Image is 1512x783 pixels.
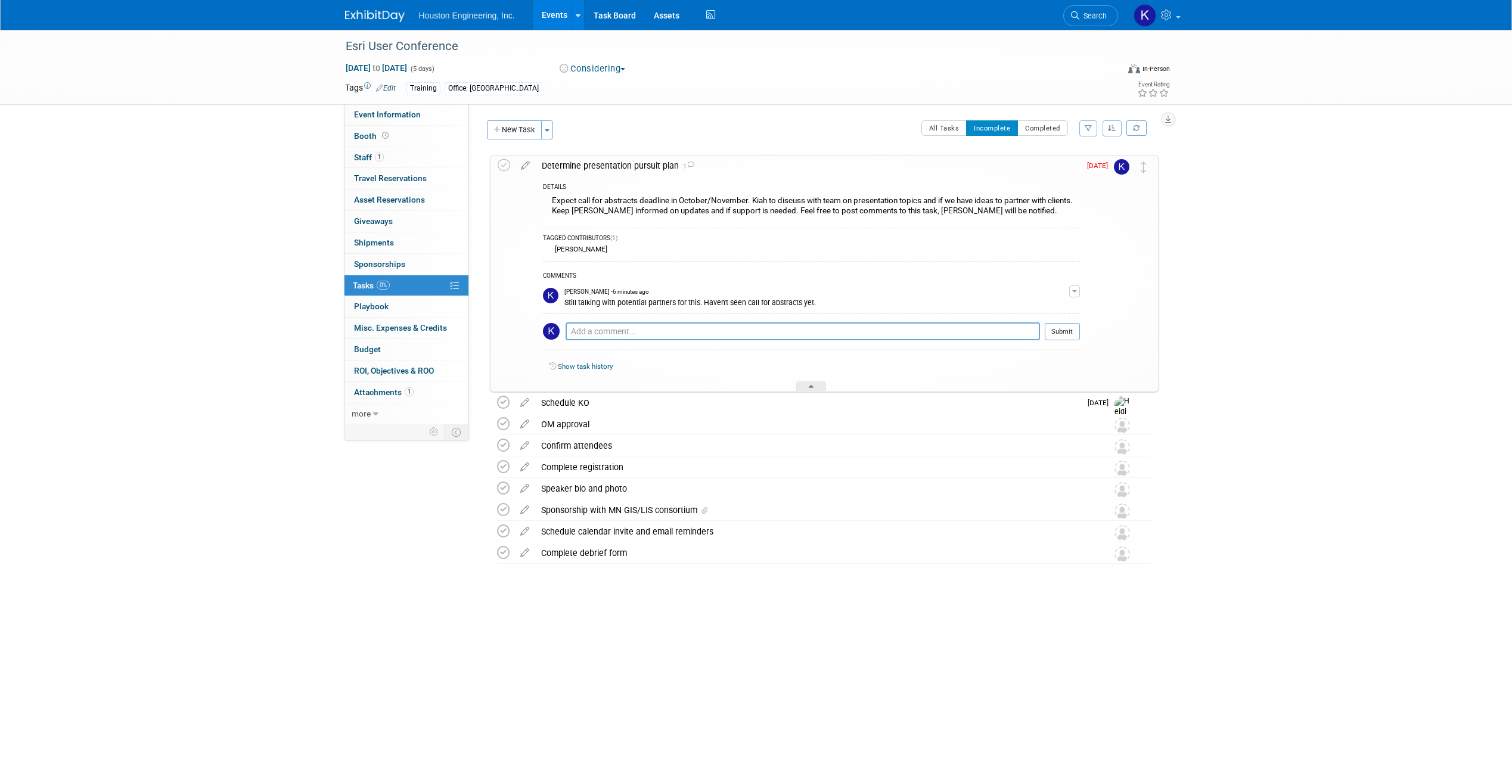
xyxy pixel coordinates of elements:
[344,296,468,317] a: Playbook
[536,156,1080,176] div: Determine presentation pursuit plan
[514,548,535,558] a: edit
[1142,64,1170,73] div: In-Person
[344,403,468,424] a: more
[966,120,1018,136] button: Incomplete
[1114,396,1132,439] img: Heidi Joarnt
[543,193,1080,221] div: Expect call for abstracts deadline in October/November. Kiah to discuss with team on presentation...
[409,65,434,73] span: (5 days)
[354,366,434,375] span: ROI, Objectives & ROO
[1114,546,1130,562] img: Unassigned
[535,393,1081,413] div: Schedule KO
[1114,159,1129,175] img: Kiah Sagami
[1114,525,1130,540] img: Unassigned
[377,281,390,290] span: 0%
[1079,11,1107,20] span: Search
[354,259,405,269] span: Sponsorships
[376,84,396,92] a: Edit
[344,189,468,210] a: Asset Reservations
[543,288,558,303] img: Kiah Sagami
[445,82,542,95] div: Office: [GEOGRAPHIC_DATA]
[344,147,468,168] a: Staff1
[535,436,1091,456] div: Confirm attendees
[380,131,391,140] span: Booth not reserved yet
[558,362,613,371] a: Show task history
[354,323,447,333] span: Misc. Expenses & Credits
[487,120,542,139] button: New Task
[344,318,468,338] a: Misc. Expenses & Credits
[354,302,389,311] span: Playbook
[535,543,1091,563] div: Complete debrief form
[354,153,384,162] span: Staff
[1114,439,1130,455] img: Unassigned
[344,168,468,189] a: Travel Reservations
[514,462,535,473] a: edit
[344,126,468,147] a: Booth
[514,419,535,430] a: edit
[344,104,468,125] a: Event Information
[1134,4,1156,27] img: Kiah Sagami
[552,245,607,253] div: [PERSON_NAME]
[344,232,468,253] a: Shipments
[352,409,371,418] span: more
[535,521,1091,542] div: Schedule calendar invite and email reminders
[1114,504,1130,519] img: Unassigned
[921,120,967,136] button: All Tasks
[345,82,396,95] td: Tags
[543,183,1080,193] div: DETAILS
[354,195,425,204] span: Asset Reservations
[1045,323,1080,341] button: Submit
[543,323,560,340] img: Kiah Sagami
[535,414,1091,434] div: OM approval
[354,131,391,141] span: Booth
[514,526,535,537] a: edit
[679,163,694,170] span: 1
[444,424,468,440] td: Toggle Event Tabs
[344,382,468,403] a: Attachments1
[535,500,1091,520] div: Sponsorship with MN GIS/LIS consortium
[406,82,440,95] div: Training
[1141,161,1147,173] i: Move task
[424,424,445,440] td: Personalize Event Tab Strip
[375,153,384,161] span: 1
[344,339,468,360] a: Budget
[514,397,535,408] a: edit
[1114,418,1130,433] img: Unassigned
[543,234,1080,244] div: TAGGED CONTRIBUTORS
[535,479,1091,499] div: Speaker bio and photo
[344,275,468,296] a: Tasks0%
[344,211,468,232] a: Giveaways
[555,63,630,75] button: Considering
[354,216,393,226] span: Giveaways
[564,296,1069,307] div: Still talking with potential partners for this. Haven't seen call for abstracts yet.
[353,281,390,290] span: Tasks
[354,344,381,354] span: Budget
[354,173,427,183] span: Travel Reservations
[1114,461,1130,476] img: Unassigned
[564,288,649,296] span: [PERSON_NAME] - 6 minutes ago
[419,11,515,20] span: Houston Engineering, Inc.
[1114,482,1130,498] img: Unassigned
[1128,64,1140,73] img: Format-Inperson.png
[535,457,1091,477] div: Complete registration
[1088,399,1114,407] span: [DATE]
[543,271,1080,283] div: COMMENTS
[514,440,535,451] a: edit
[1063,5,1118,26] a: Search
[371,63,382,73] span: to
[1087,161,1114,170] span: [DATE]
[405,387,414,396] span: 1
[345,10,405,22] img: ExhibitDay
[1126,120,1147,136] a: Refresh
[354,238,394,247] span: Shipments
[354,110,421,119] span: Event Information
[344,254,468,275] a: Sponsorships
[354,387,414,397] span: Attachments
[515,160,536,171] a: edit
[514,483,535,494] a: edit
[344,361,468,381] a: ROI, Objectives & ROO
[610,235,617,241] span: (1)
[1137,82,1169,88] div: Event Rating
[345,63,408,73] span: [DATE] [DATE]
[1017,120,1068,136] button: Completed
[514,505,535,515] a: edit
